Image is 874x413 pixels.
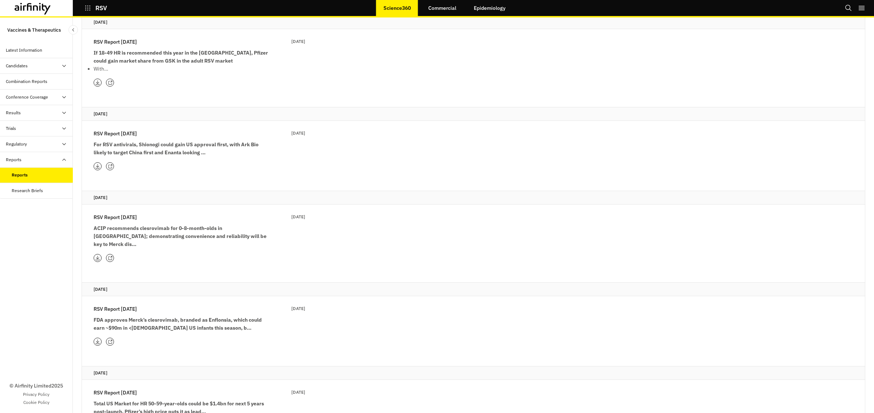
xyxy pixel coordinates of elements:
[383,5,411,11] p: Science360
[94,130,137,138] p: RSV Report [DATE]
[94,305,137,313] p: RSV Report [DATE]
[94,213,137,221] p: RSV Report [DATE]
[68,25,78,35] button: Close Sidebar
[6,141,27,147] div: Regulatory
[94,49,268,64] strong: If 18-49 HR is recommended this year in the [GEOGRAPHIC_DATA], Pfizer could gain market share fro...
[6,63,28,69] div: Candidates
[12,187,43,194] div: Research Briefs
[6,78,47,85] div: Combination Reports
[6,156,21,163] div: Reports
[94,317,262,331] strong: FDA approves Merck’s clesrovimab, branded as Enflonsia, which could earn ~$90m in <[DEMOGRAPHIC_D...
[23,399,50,406] a: Cookie Policy
[94,225,267,247] strong: ACIP recommends clesrovimab for 0-8-month-olds in [GEOGRAPHIC_DATA]; demonstrating convenience an...
[94,38,137,46] p: RSV Report [DATE]
[12,172,28,178] div: Reports
[7,23,61,37] p: Vaccines & Therapeutics
[291,130,305,137] p: [DATE]
[9,382,63,390] p: © Airfinity Limited 2025
[845,2,852,14] button: Search
[94,141,259,156] strong: For RSV antivirals, Shionogi could gain US approval first, with Ark Bio likely to target China fi...
[6,125,16,132] div: Trials
[94,286,853,293] p: [DATE]
[94,110,853,118] p: [DATE]
[94,65,268,73] p: With…
[291,305,305,312] p: [DATE]
[291,38,305,45] p: [DATE]
[6,110,21,116] div: Results
[6,94,48,100] div: Conference Coverage
[94,194,853,201] p: [DATE]
[291,213,305,221] p: [DATE]
[94,369,853,377] p: [DATE]
[84,2,107,14] button: RSV
[291,389,305,396] p: [DATE]
[23,391,50,398] a: Privacy Policy
[95,5,107,11] p: RSV
[6,47,42,53] div: Latest Information
[94,389,137,397] p: RSV Report [DATE]
[94,19,853,26] p: [DATE]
